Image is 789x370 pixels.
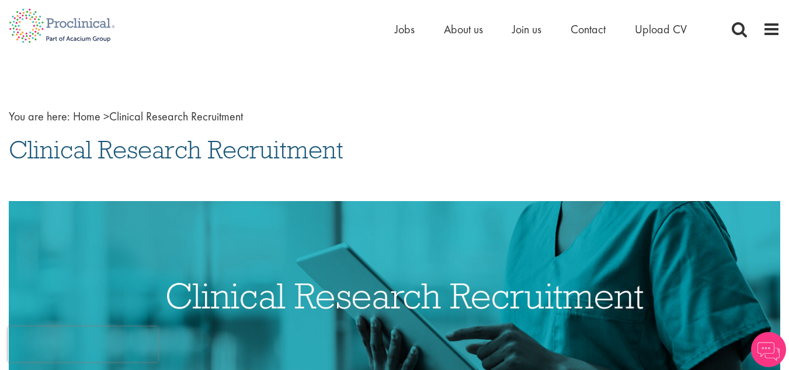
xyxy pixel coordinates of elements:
[571,22,606,37] a: Contact
[103,109,109,124] span: >
[635,22,687,37] a: Upload CV
[9,134,343,165] span: Clinical Research Recruitment
[512,22,541,37] a: Join us
[444,22,483,37] a: About us
[395,22,415,37] a: Jobs
[751,332,786,367] img: Chatbot
[73,109,100,124] a: breadcrumb link to Home
[73,109,243,124] span: Clinical Research Recruitment
[8,327,158,362] iframe: reCAPTCHA
[9,109,70,124] span: You are here:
